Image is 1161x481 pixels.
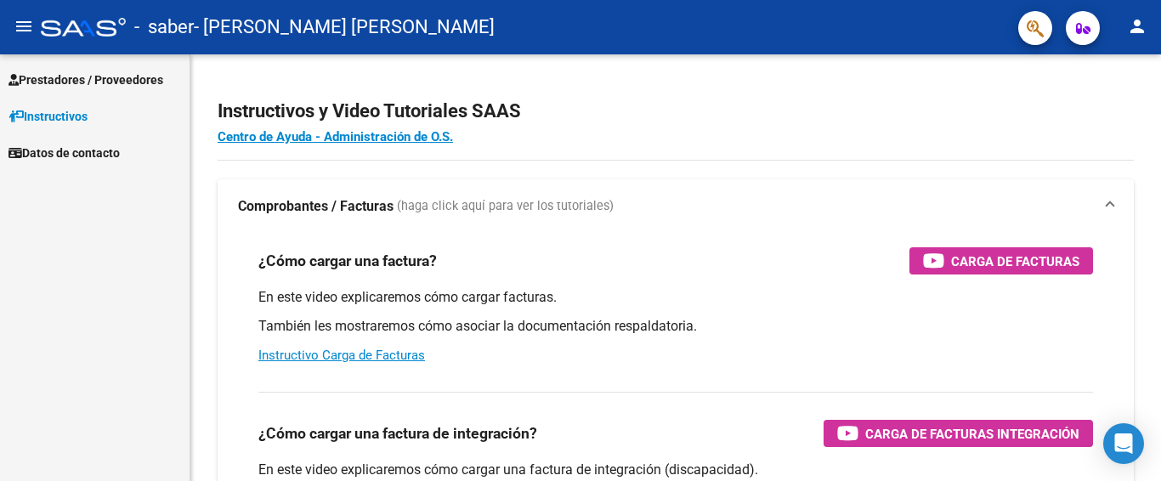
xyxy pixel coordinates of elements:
p: En este video explicaremos cómo cargar facturas. [258,288,1093,307]
mat-expansion-panel-header: Comprobantes / Facturas (haga click aquí para ver los tutoriales) [218,179,1134,234]
span: Datos de contacto [8,144,120,162]
a: Centro de Ayuda - Administración de O.S. [218,129,453,144]
div: Open Intercom Messenger [1103,423,1144,464]
mat-icon: menu [14,16,34,37]
button: Carga de Facturas [909,247,1093,274]
span: Carga de Facturas Integración [865,423,1079,444]
h3: ¿Cómo cargar una factura de integración? [258,422,537,445]
button: Carga de Facturas Integración [824,420,1093,447]
span: Instructivos [8,107,88,126]
span: Prestadores / Proveedores [8,71,163,89]
h2: Instructivos y Video Tutoriales SAAS [218,95,1134,127]
a: Instructivo Carga de Facturas [258,348,425,363]
span: - saber [134,8,194,46]
strong: Comprobantes / Facturas [238,197,394,216]
h3: ¿Cómo cargar una factura? [258,249,437,273]
p: También les mostraremos cómo asociar la documentación respaldatoria. [258,317,1093,336]
mat-icon: person [1127,16,1147,37]
p: En este video explicaremos cómo cargar una factura de integración (discapacidad). [258,461,1093,479]
span: - [PERSON_NAME] [PERSON_NAME] [194,8,495,46]
span: (haga click aquí para ver los tutoriales) [397,197,614,216]
span: Carga de Facturas [951,251,1079,272]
